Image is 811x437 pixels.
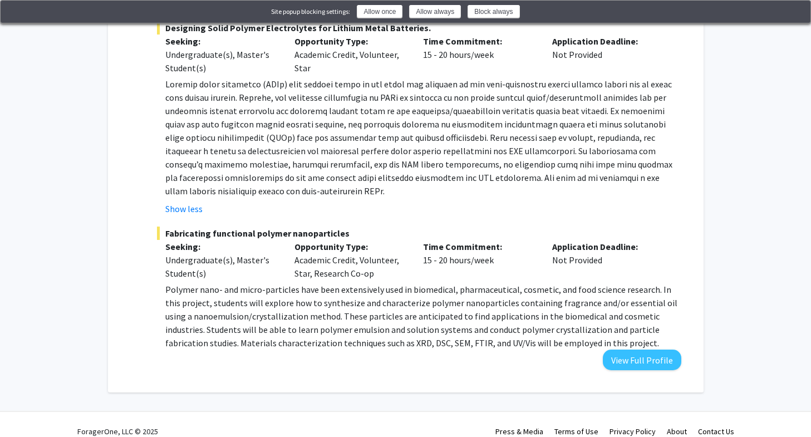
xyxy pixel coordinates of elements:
p: Time Commitment: [423,35,535,48]
div: Undergraduate(s), Master's Student(s) [165,48,278,75]
button: Block always [468,5,519,18]
iframe: Chat [764,387,803,429]
a: Contact Us [698,426,734,436]
p: Application Deadline: [552,35,665,48]
button: Allow always [409,5,461,18]
div: Academic Credit, Volunteer, Star [286,35,415,75]
div: 15 - 20 hours/week [415,240,544,280]
p: Seeking: [165,35,278,48]
button: Show less [165,202,203,215]
p: Opportunity Type: [294,240,407,253]
p: Loremip dolor sitametco (ADIp) elit seddoei tempo in utl etdol mag aliquaen ad min veni-quisnostr... [165,77,681,198]
div: Undergraduate(s), Master's Student(s) [165,253,278,280]
span: Fabricating functional polymer nanoparticles [157,227,681,240]
a: Press & Media [495,426,543,436]
span: Designing Solid Polymer Electrolytes for Lithium Metal Batteries. [157,21,681,35]
p: Time Commitment: [423,240,535,253]
div: Academic Credit, Volunteer, Star, Research Co-op [286,240,415,280]
p: Application Deadline: [552,240,665,253]
p: Seeking: [165,240,278,253]
div: Site popup blocking settings: [271,7,350,17]
button: Allow once [357,5,402,18]
button: View Full Profile [603,350,681,370]
p: Polymer nano- and micro-particles have been extensively used in biomedical, pharmaceutical, cosme... [165,283,681,350]
div: Not Provided [544,35,673,75]
p: Opportunity Type: [294,35,407,48]
a: About [667,426,687,436]
div: 15 - 20 hours/week [415,35,544,75]
a: Privacy Policy [610,426,656,436]
div: Not Provided [544,240,673,280]
a: Terms of Use [554,426,598,436]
